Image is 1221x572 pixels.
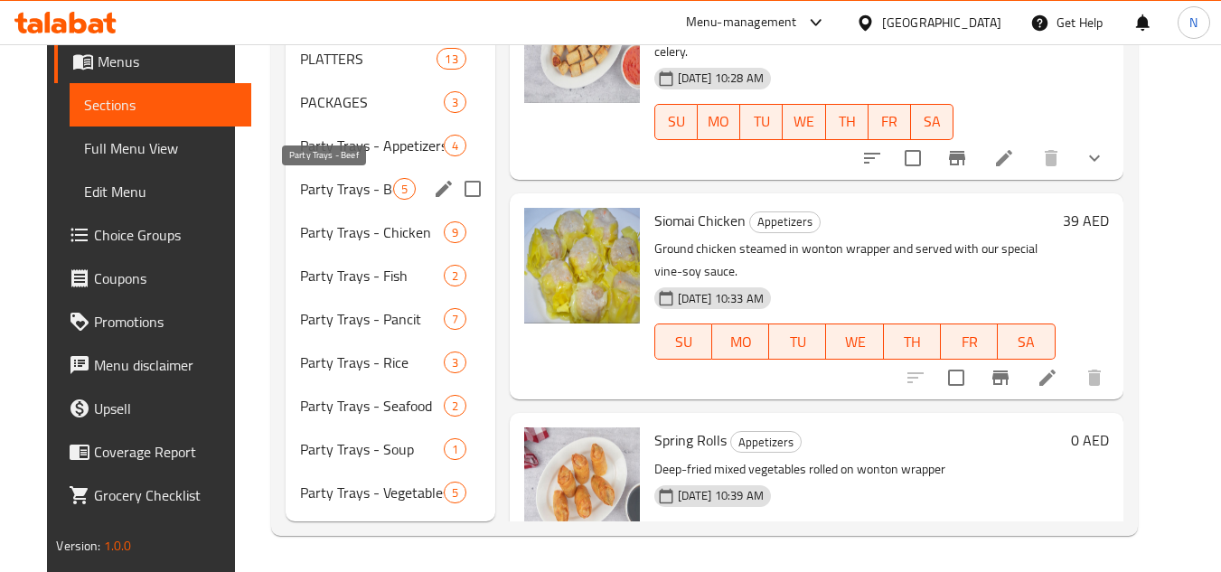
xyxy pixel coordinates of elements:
div: Party Trays - Seafood [300,395,443,417]
span: SU [662,108,690,135]
span: [DATE] 10:39 AM [671,487,771,504]
span: Siomai Chicken [654,207,746,234]
button: TU [740,104,783,140]
button: TH [884,324,941,360]
span: Coverage Report [94,441,237,463]
div: items [444,352,466,373]
h6: 39 AED [1063,208,1109,233]
button: FR [869,104,911,140]
span: Party Trays - Pancit [300,308,443,330]
span: 2 [445,267,465,285]
span: Edit Menu [84,181,237,202]
div: items [393,178,416,200]
span: SA [918,108,946,135]
span: Party Trays - Beef [300,178,392,200]
button: TH [888,521,947,558]
a: Edit Menu [70,170,251,213]
button: MO [712,324,769,360]
div: items [444,308,466,330]
div: items [444,438,466,460]
span: 1.0.0 [104,534,132,558]
a: Menu disclaimer [54,343,251,387]
a: Edit menu item [993,147,1015,169]
span: Appetizers [731,432,801,453]
span: FR [876,108,904,135]
span: Menu disclaimer [94,354,237,376]
button: Branch-specific-item [979,356,1022,399]
div: Party Trays - Vegetables5 [286,471,495,514]
button: delete [1029,136,1073,180]
button: MO [713,521,772,558]
button: SU [654,104,698,140]
a: Coupons [54,257,251,300]
img: Siomai Chicken [524,208,640,324]
a: Promotions [54,300,251,343]
p: Deep-fried mixed vegetables rolled on wonton wrapper [654,458,1064,481]
span: 13 [437,51,465,68]
span: TU [776,329,819,355]
button: delete [1073,356,1116,399]
svg: Show Choices [1084,147,1105,169]
div: Party Trays - Fish2 [286,254,495,297]
span: MO [719,329,762,355]
a: Upsell [54,387,251,430]
div: Appetizers [749,211,821,233]
span: Party Trays - Chicken [300,221,443,243]
span: MO [705,108,733,135]
button: SA [998,324,1055,360]
div: items [444,221,466,243]
button: SA [1005,521,1064,558]
a: Sections [70,83,251,127]
button: FR [946,521,1005,558]
span: Party Trays - Rice [300,352,443,373]
button: edit [430,175,457,202]
span: 3 [445,354,465,371]
a: Grocery Checklist [54,474,251,517]
span: Party Trays - Soup [300,438,443,460]
span: WE [833,329,876,355]
div: items [444,135,466,156]
div: Party Trays - Seafood2 [286,384,495,427]
img: Spring Rolls [524,427,640,543]
div: Party Trays - Pancit7 [286,297,495,341]
span: Spring Rolls [654,427,727,454]
h6: 0 AED [1071,427,1109,453]
button: TU [772,521,831,558]
span: 4 [445,137,465,155]
span: 3 [445,94,465,111]
button: WE [826,324,883,360]
span: Party Trays - Vegetables [300,482,443,503]
span: [DATE] 10:28 AM [671,70,771,87]
span: Sections [84,94,237,116]
div: Menu-management [686,12,797,33]
div: Party Trays - Rice3 [286,341,495,384]
div: Party Trays - Soup1 [286,427,495,471]
span: N [1189,13,1198,33]
span: Menus [98,51,237,72]
span: Coupons [94,267,237,289]
span: Choice Groups [94,224,237,246]
button: WE [830,521,888,558]
span: Version: [56,534,100,558]
span: FR [948,329,991,355]
a: Full Menu View [70,127,251,170]
div: PACKAGES [300,91,443,113]
button: Branch-specific-item [935,136,979,180]
button: SU [654,324,712,360]
span: PLATTERS [300,48,437,70]
span: Appetizers [750,211,820,232]
a: Edit menu item [1037,367,1058,389]
button: TU [769,324,826,360]
a: Menus [54,40,251,83]
span: Party Trays - Fish [300,265,443,286]
span: Grocery Checklist [94,484,237,506]
div: PACKAGES3 [286,80,495,124]
div: Party Trays - Chicken9 [286,211,495,254]
div: Party Trays - Appetizers4 [286,124,495,167]
div: PLATTERS13 [286,37,495,80]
